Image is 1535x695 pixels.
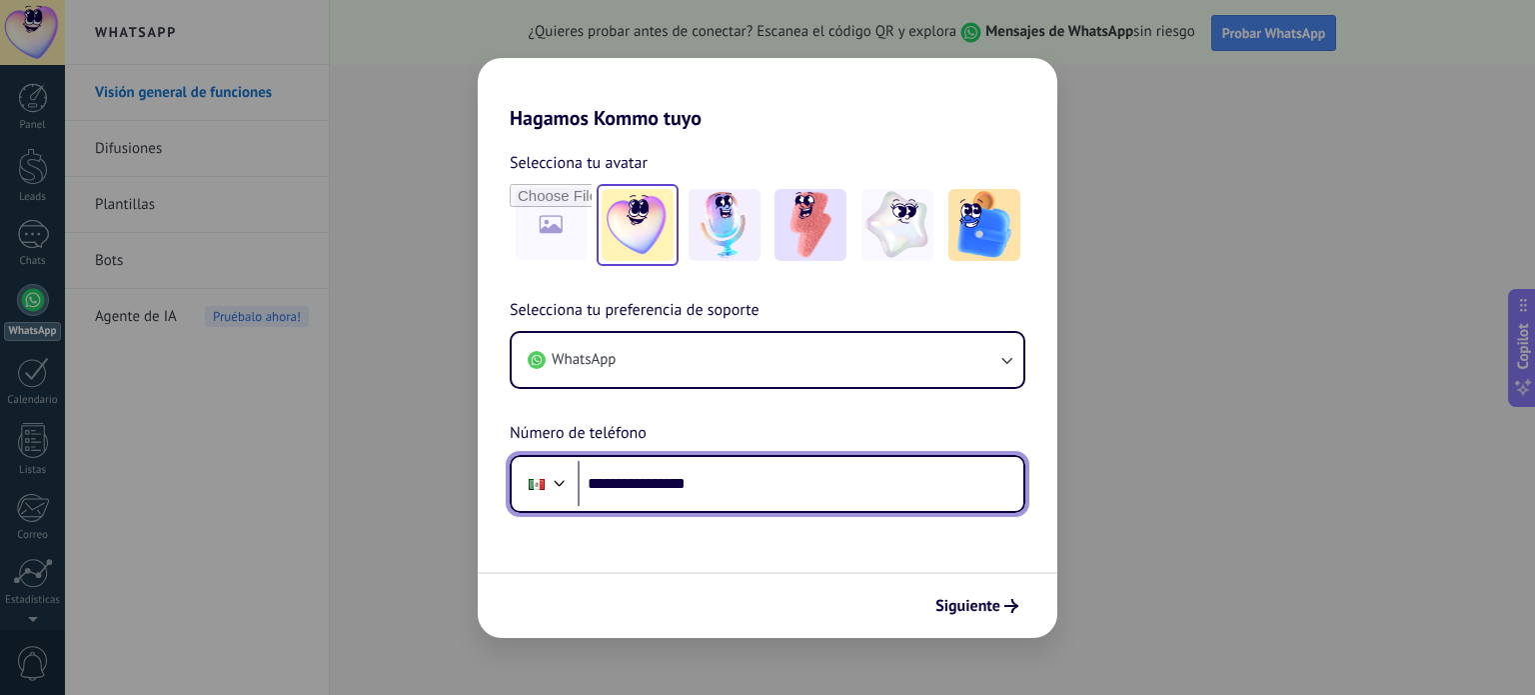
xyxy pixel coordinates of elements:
button: WhatsApp [512,333,1023,387]
span: Selecciona tu preferencia de soporte [510,298,760,324]
span: Selecciona tu avatar [510,150,648,176]
img: -5.jpeg [948,189,1020,261]
div: Mexico: + 52 [518,463,556,505]
img: -2.jpeg [689,189,761,261]
h2: Hagamos Kommo tuyo [478,58,1057,130]
span: WhatsApp [552,350,616,370]
button: Siguiente [926,589,1027,623]
img: -3.jpeg [774,189,846,261]
span: Número de teléfono [510,421,647,447]
img: -1.jpeg [602,189,674,261]
img: -4.jpeg [861,189,933,261]
span: Siguiente [935,599,1000,613]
